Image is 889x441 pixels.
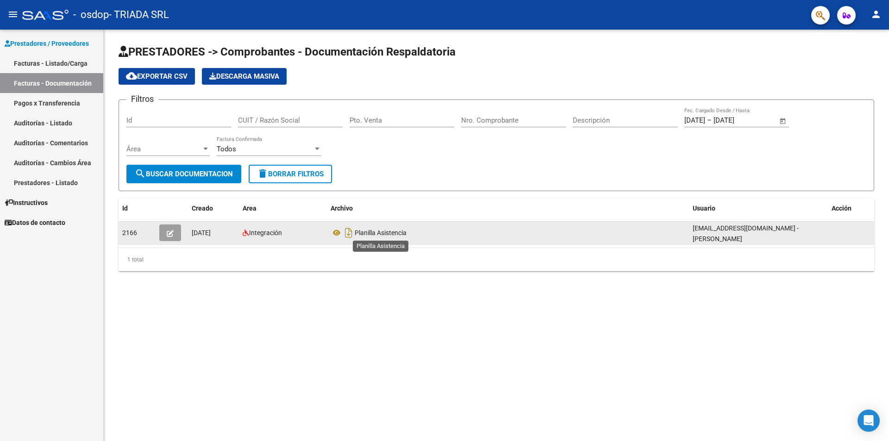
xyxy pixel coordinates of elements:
[257,170,324,178] span: Borrar Filtros
[126,145,201,153] span: Área
[239,199,327,218] datatable-header-cell: Area
[209,72,279,81] span: Descarga Masiva
[249,165,332,183] button: Borrar Filtros
[126,70,137,81] mat-icon: cloud_download
[343,225,355,240] i: Descargar documento
[122,229,137,236] span: 2166
[7,9,19,20] mat-icon: menu
[5,217,65,228] span: Datos de contacto
[217,145,236,153] span: Todos
[707,116,712,124] span: –
[5,198,48,208] span: Instructivos
[327,199,689,218] datatable-header-cell: Archivo
[202,68,287,85] app-download-masive: Descarga masiva de comprobantes (adjuntos)
[689,199,828,218] datatable-header-cell: Usuario
[126,165,241,183] button: Buscar Documentacion
[119,248,874,271] div: 1 total
[693,205,715,212] span: Usuario
[135,168,146,179] mat-icon: search
[119,45,456,58] span: PRESTADORES -> Comprobantes - Documentación Respaldatoria
[109,5,169,25] span: - TRIADA SRL
[257,168,268,179] mat-icon: delete
[243,205,257,212] span: Area
[778,116,789,126] button: Open calendar
[714,116,758,124] input: End date
[126,72,188,81] span: Exportar CSV
[858,410,880,432] div: Open Intercom Messenger
[119,68,195,85] button: Exportar CSV
[684,116,705,124] input: Start date
[119,199,156,218] datatable-header-cell: Id
[122,205,128,212] span: Id
[192,205,213,212] span: Creado
[73,5,109,25] span: - osdop
[202,68,287,85] button: Descarga Masiva
[693,224,799,242] span: [EMAIL_ADDRESS][DOMAIN_NAME] - [PERSON_NAME]
[192,229,211,236] span: [DATE]
[5,38,89,49] span: Prestadores / Proveedores
[355,229,407,236] span: Planilla Asistencia
[249,229,282,236] span: Integración
[828,199,874,218] datatable-header-cell: Acción
[126,93,158,106] h3: Filtros
[832,205,851,212] span: Acción
[331,205,353,212] span: Archivo
[135,170,233,178] span: Buscar Documentacion
[188,199,239,218] datatable-header-cell: Creado
[870,9,882,20] mat-icon: person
